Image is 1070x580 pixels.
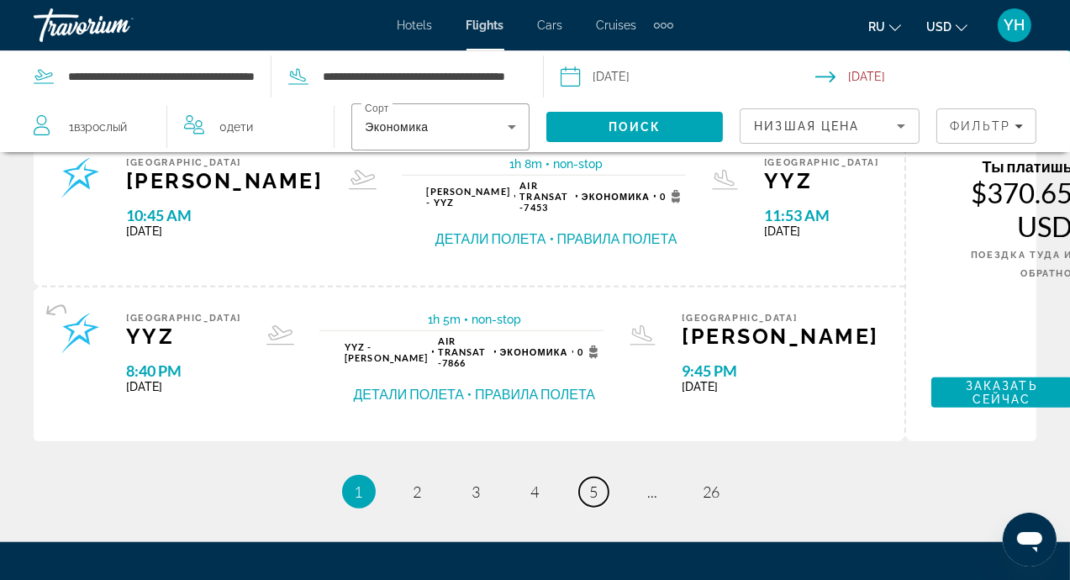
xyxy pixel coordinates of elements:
span: Дети [227,120,253,134]
span: [DATE] [126,224,324,238]
span: YYZ - [PERSON_NAME] [345,341,428,363]
span: Заказать сейчас [966,379,1038,406]
span: YYZ [126,324,241,349]
span: [GEOGRAPHIC_DATA] [764,157,879,168]
span: 1 [69,115,127,139]
iframe: Button to launch messaging window [1003,513,1057,567]
span: [GEOGRAPHIC_DATA] [126,313,241,324]
span: non-stop [472,313,521,326]
button: Детали полета [353,385,464,403]
span: 0 [577,345,604,359]
button: Select depart date [561,51,815,102]
span: 10:45 AM [126,206,324,224]
a: Cruises [597,18,637,32]
a: Travorium [34,3,202,47]
span: 8:40 PM [126,361,241,380]
span: [GEOGRAPHIC_DATA] [682,313,879,324]
button: Change language [868,14,901,39]
button: Change currency [926,14,967,39]
a: Flights [466,18,504,32]
span: Экономика [500,346,568,357]
span: [DATE] [682,380,879,393]
span: Взрослый [74,120,127,134]
button: Правила полета [557,229,677,248]
span: 1h 8m [509,157,542,171]
a: Cars [538,18,563,32]
span: ... [648,482,658,501]
button: User Menu [993,8,1036,43]
span: YH [1004,17,1025,34]
span: [PERSON_NAME] - YYZ [427,186,510,208]
span: Air Transat - [519,180,568,213]
span: YYZ [764,168,879,193]
nav: Pagination [34,475,1036,509]
span: Экономика [582,191,650,202]
span: Фильтр [950,119,1010,133]
a: Hotels [398,18,433,32]
mat-select: Sort by [754,116,905,136]
span: 0 [219,115,253,139]
span: 9:45 PM [682,361,879,380]
button: Search [546,112,723,142]
button: Travelers: 1 adult, 0 children [17,102,334,152]
span: 7453 [519,180,572,213]
button: Детали полета [435,229,546,248]
span: 5 [590,482,598,501]
span: 11:53 AM [764,206,879,224]
span: [PERSON_NAME] [682,324,879,349]
span: Низшая цена [754,119,859,133]
span: USD [926,20,951,34]
span: ru [868,20,885,34]
span: 1h 5m [428,313,461,326]
span: [DATE] [126,380,241,393]
button: Filters [936,108,1036,144]
span: non-stop [553,157,603,171]
span: 7866 [438,335,490,368]
span: [DATE] [764,224,879,238]
img: Airline logo [59,313,101,355]
span: [PERSON_NAME] [126,168,324,193]
span: Поиск [609,120,662,134]
img: Airline logo [59,157,101,199]
button: Extra navigation items [654,12,673,39]
span: 4 [531,482,540,501]
span: [GEOGRAPHIC_DATA] [126,157,324,168]
span: 26 [704,482,720,501]
mat-label: Сорт [365,103,389,114]
span: Air Transat - [438,335,487,368]
button: Select return date [815,51,1070,102]
span: Экономика [365,120,428,134]
span: 1 [355,482,363,501]
span: 3 [472,482,481,501]
span: 2 [414,482,422,501]
button: Правила полета [475,385,595,403]
span: 0 [660,190,686,203]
